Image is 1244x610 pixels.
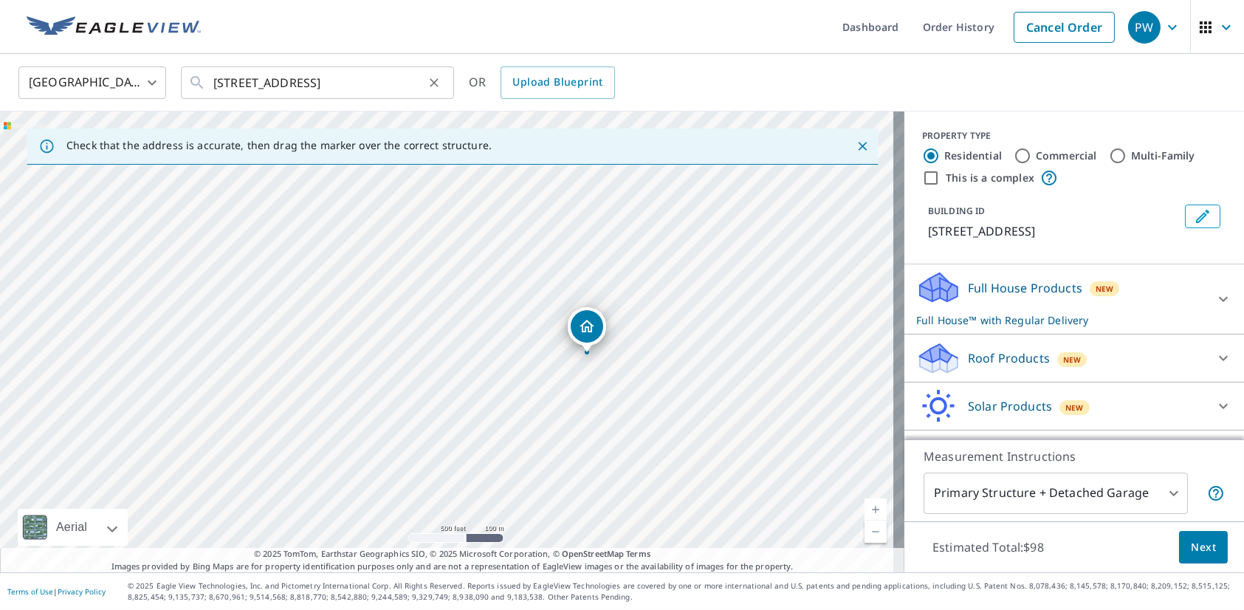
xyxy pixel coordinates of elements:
[1131,148,1195,163] label: Multi-Family
[916,436,1232,472] div: Walls ProductsNew
[501,66,614,99] a: Upload Blueprint
[7,587,106,596] p: |
[626,548,650,559] a: Terms
[922,129,1226,143] div: PROPERTY TYPE
[916,312,1206,328] p: Full House™ with Regular Delivery
[921,531,1056,563] p: Estimated Total: $98
[1191,538,1216,557] span: Next
[424,72,444,93] button: Clear
[1065,402,1084,414] span: New
[924,448,1225,465] p: Measurement Instructions
[18,509,128,546] div: Aerial
[968,279,1082,297] p: Full House Products
[66,139,492,152] p: Check that the address is accurate, then drag the marker over the correct structure.
[469,66,615,99] div: OR
[924,473,1188,514] div: Primary Structure + Detached Garage
[1128,11,1161,44] div: PW
[58,586,106,597] a: Privacy Policy
[1207,484,1225,502] span: Your report will include the primary structure and a detached garage if one exists.
[944,148,1002,163] label: Residential
[1185,205,1220,228] button: Edit building 1
[568,307,606,353] div: Dropped pin, building 1, Residential property, 3400 Northlake Pkwy NE Atlanta, GA 30345
[928,222,1179,240] p: [STREET_ADDRESS]
[213,62,424,103] input: Search by address or latitude-longitude
[1014,12,1115,43] a: Cancel Order
[928,205,985,217] p: BUILDING ID
[1063,354,1082,366] span: New
[1096,283,1114,295] span: New
[916,270,1232,328] div: Full House ProductsNewFull House™ with Regular Delivery
[853,137,872,156] button: Close
[916,388,1232,424] div: Solar ProductsNew
[27,16,201,38] img: EV Logo
[968,349,1050,367] p: Roof Products
[968,397,1052,415] p: Solar Products
[562,548,624,559] a: OpenStreetMap
[7,586,53,597] a: Terms of Use
[1036,148,1097,163] label: Commercial
[946,171,1034,185] label: This is a complex
[865,498,887,521] a: Current Level 16, Zoom In
[18,62,166,103] div: [GEOGRAPHIC_DATA]
[865,521,887,543] a: Current Level 16, Zoom Out
[52,509,92,546] div: Aerial
[128,580,1237,603] p: © 2025 Eagle View Technologies, Inc. and Pictometry International Corp. All Rights Reserved. Repo...
[1179,531,1228,564] button: Next
[916,340,1232,376] div: Roof ProductsNew
[254,548,650,561] span: © 2025 TomTom, Earthstar Geographics SIO, © 2025 Microsoft Corporation, ©
[512,73,602,92] span: Upload Blueprint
